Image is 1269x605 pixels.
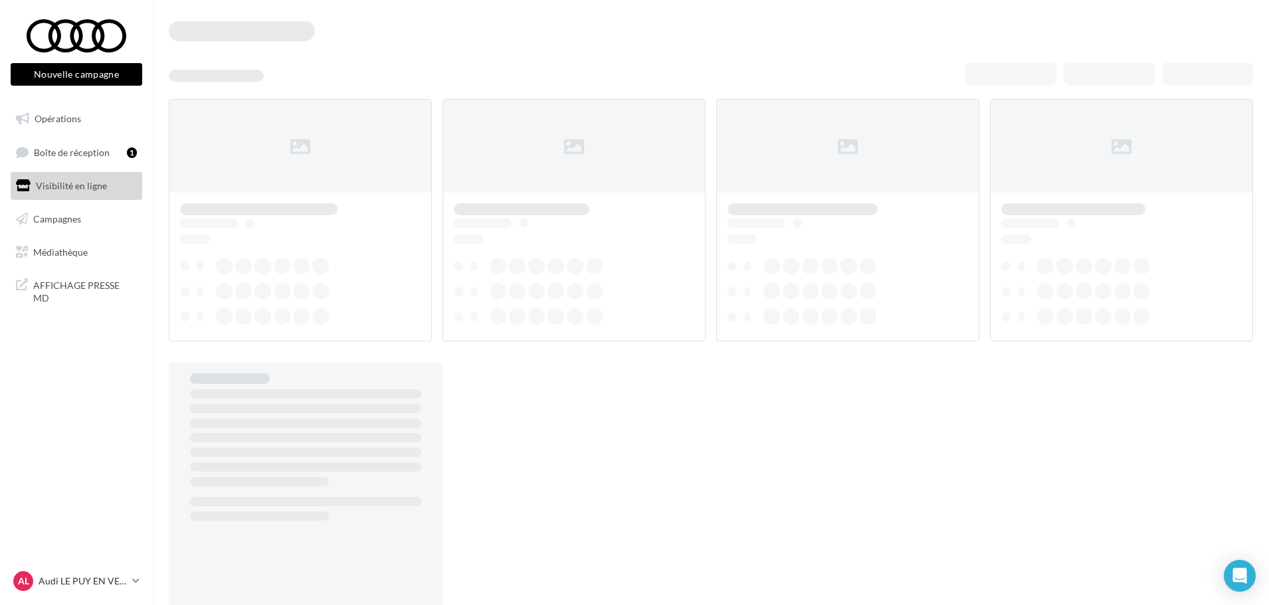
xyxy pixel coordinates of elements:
a: Visibilité en ligne [8,172,145,200]
a: AFFICHAGE PRESSE MD [8,271,145,310]
a: Médiathèque [8,238,145,266]
p: Audi LE PUY EN VELAY [39,574,127,588]
a: Opérations [8,105,145,133]
div: 1 [127,147,137,158]
span: Visibilité en ligne [36,180,107,191]
button: Nouvelle campagne [11,63,142,86]
span: Médiathèque [33,246,88,257]
div: Open Intercom Messenger [1224,560,1256,592]
span: Boîte de réception [34,146,110,157]
a: Campagnes [8,205,145,233]
span: AFFICHAGE PRESSE MD [33,276,137,305]
span: Campagnes [33,213,81,224]
a: Boîte de réception1 [8,138,145,167]
span: AL [18,574,29,588]
a: AL Audi LE PUY EN VELAY [11,568,142,594]
span: Opérations [35,113,81,124]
